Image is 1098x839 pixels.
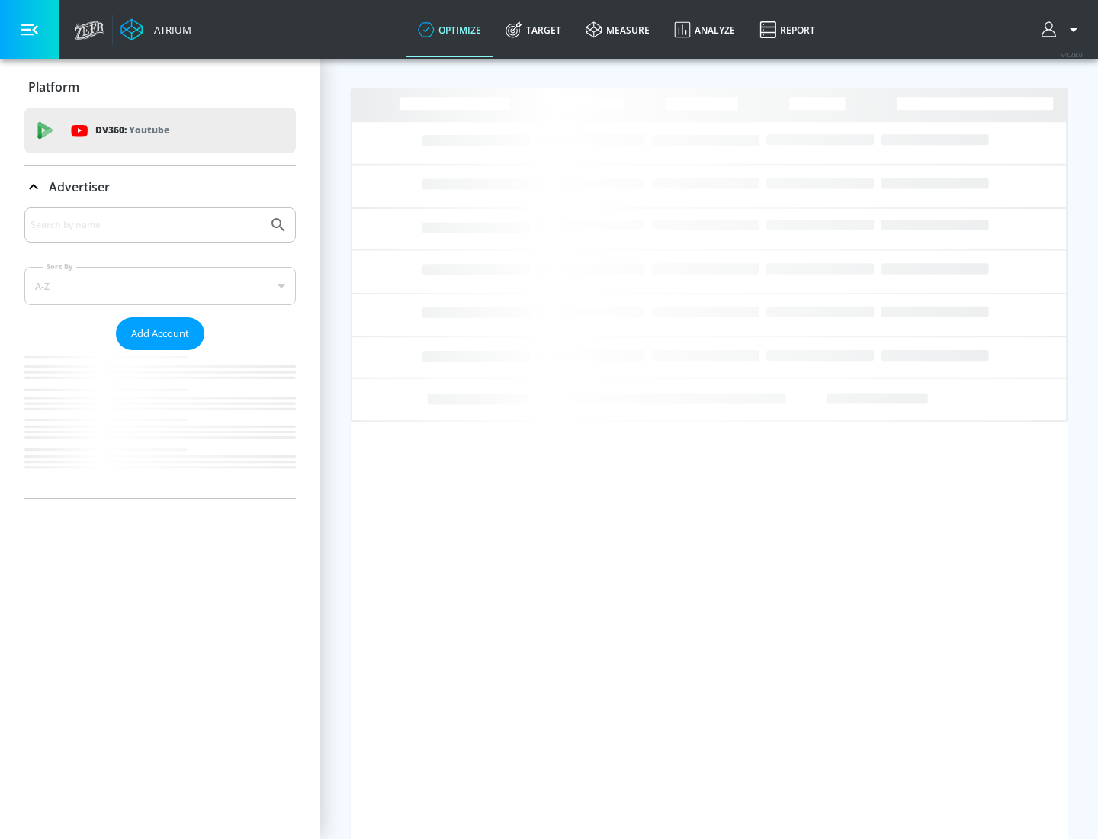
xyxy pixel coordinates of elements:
a: optimize [406,2,493,57]
a: Atrium [120,18,191,41]
button: Add Account [116,317,204,350]
a: Report [747,2,827,57]
p: Youtube [129,122,169,138]
nav: list of Advertiser [24,350,296,498]
div: Atrium [148,23,191,37]
a: Analyze [662,2,747,57]
input: Search by name [30,215,262,235]
p: DV360: [95,122,169,139]
label: Sort By [43,262,76,272]
div: DV360: Youtube [24,108,296,153]
p: Advertiser [49,178,110,195]
span: Add Account [131,325,189,342]
span: v 4.28.0 [1061,50,1083,59]
a: Target [493,2,573,57]
div: Advertiser [24,207,296,498]
p: Platform [28,79,79,95]
a: measure [573,2,662,57]
div: Advertiser [24,166,296,208]
div: Platform [24,66,296,108]
div: A-Z [24,267,296,305]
